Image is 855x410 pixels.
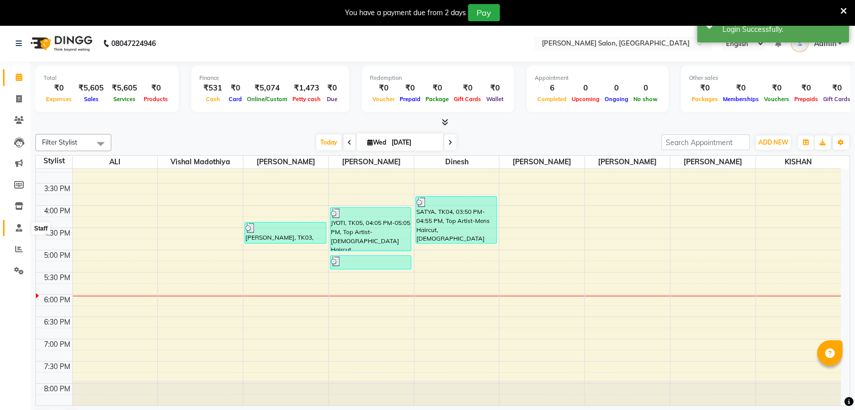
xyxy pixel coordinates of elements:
span: Voucher [370,96,397,103]
span: Memberships [720,96,761,103]
div: SATYA, TK04, 03:50 PM-04:55 PM, Top Artist-Mens Haircut,[DEMOGRAPHIC_DATA] Grooming Concept-[PERS... [416,197,497,243]
button: ADD NEW [756,135,791,150]
div: ₹5,605 [108,82,141,94]
div: 0 [569,82,602,94]
div: You have a payment due from 2 days [345,8,466,18]
div: JYOTI, TK05, 04:05 PM-05:05 PM, Top Artist-[DEMOGRAPHIC_DATA] Haircut [330,208,411,251]
div: ₹0 [484,82,506,94]
span: Gift Cards [451,96,484,103]
span: vishal madothiya [158,156,243,168]
div: ₹0 [689,82,720,94]
div: ₹531 [199,82,226,94]
span: [PERSON_NAME] [585,156,670,168]
div: ₹0 [720,82,761,94]
span: Package [423,96,451,103]
div: ₹1,473 [290,82,323,94]
div: ₹5,074 [244,82,290,94]
span: Card [226,96,244,103]
span: Filter Stylist [42,138,77,146]
div: Total [44,74,170,82]
span: dinesh [414,156,499,168]
span: Wed [365,139,389,146]
span: Completed [535,96,569,103]
div: 6 [535,82,569,94]
span: Today [316,134,341,150]
div: ₹5,605 [74,82,108,94]
div: 5:00 PM [42,250,72,261]
div: ₹0 [370,82,397,94]
span: ADD NEW [758,139,788,146]
span: Gift Cards [821,96,853,103]
div: Staff [32,222,51,235]
span: [PERSON_NAME] [329,156,414,168]
div: ₹0 [323,82,341,94]
input: 2025-09-03 [389,135,439,150]
span: Petty cash [290,96,323,103]
span: [PERSON_NAME] [670,156,755,168]
div: [PERSON_NAME], TK03, 04:25 PM-04:55 PM, Styling-Loreal Shampoo [245,222,326,243]
div: 7:00 PM [42,339,72,350]
span: Vouchers [761,96,792,103]
div: 5:30 PM [42,272,72,283]
span: Products [141,96,170,103]
div: ₹0 [821,82,853,94]
div: Other sales [689,74,853,82]
div: Finance [199,74,341,82]
div: 0 [602,82,631,94]
div: Appointment [535,74,660,82]
div: ₹0 [44,82,74,94]
span: Upcoming [569,96,602,103]
div: Login Successfully. [722,24,841,35]
button: Pay [468,4,500,21]
div: ₹0 [397,82,423,94]
div: ₹0 [423,82,451,94]
span: Services [111,96,138,103]
span: [PERSON_NAME] [243,156,328,168]
div: SAURABH, TK06, 05:10 PM-05:30 PM, [DEMOGRAPHIC_DATA] Grooming Concept-[PERSON_NAME] Trim and Shap... [330,256,411,269]
b: 08047224946 [111,29,156,58]
span: Admin [814,38,836,49]
span: Online/Custom [244,96,290,103]
span: [PERSON_NAME] [499,156,584,168]
div: ₹0 [141,82,170,94]
img: logo [26,29,95,58]
div: Redemption [370,74,506,82]
img: Admin [791,34,808,52]
div: Stylist [36,156,72,166]
div: 7:30 PM [42,361,72,372]
div: 6:00 PM [42,295,72,305]
div: 8:00 PM [42,384,72,394]
span: Prepaids [792,96,821,103]
div: ₹0 [792,82,821,94]
div: 6:30 PM [42,317,72,328]
span: Packages [689,96,720,103]
div: ₹0 [761,82,792,94]
span: No show [631,96,660,103]
div: 4:00 PM [42,206,72,216]
span: Wallet [484,96,506,103]
span: KISHAN [756,156,841,168]
span: Due [324,96,340,103]
div: ₹0 [226,82,244,94]
span: Ongoing [602,96,631,103]
span: Sales [81,96,101,103]
input: Search Appointment [661,134,750,150]
div: 4:30 PM [42,228,72,239]
span: Expenses [44,96,74,103]
span: Prepaid [397,96,423,103]
div: ₹0 [451,82,484,94]
div: 3:30 PM [42,184,72,194]
span: ALI [73,156,158,168]
div: 0 [631,82,660,94]
span: Cash [203,96,223,103]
